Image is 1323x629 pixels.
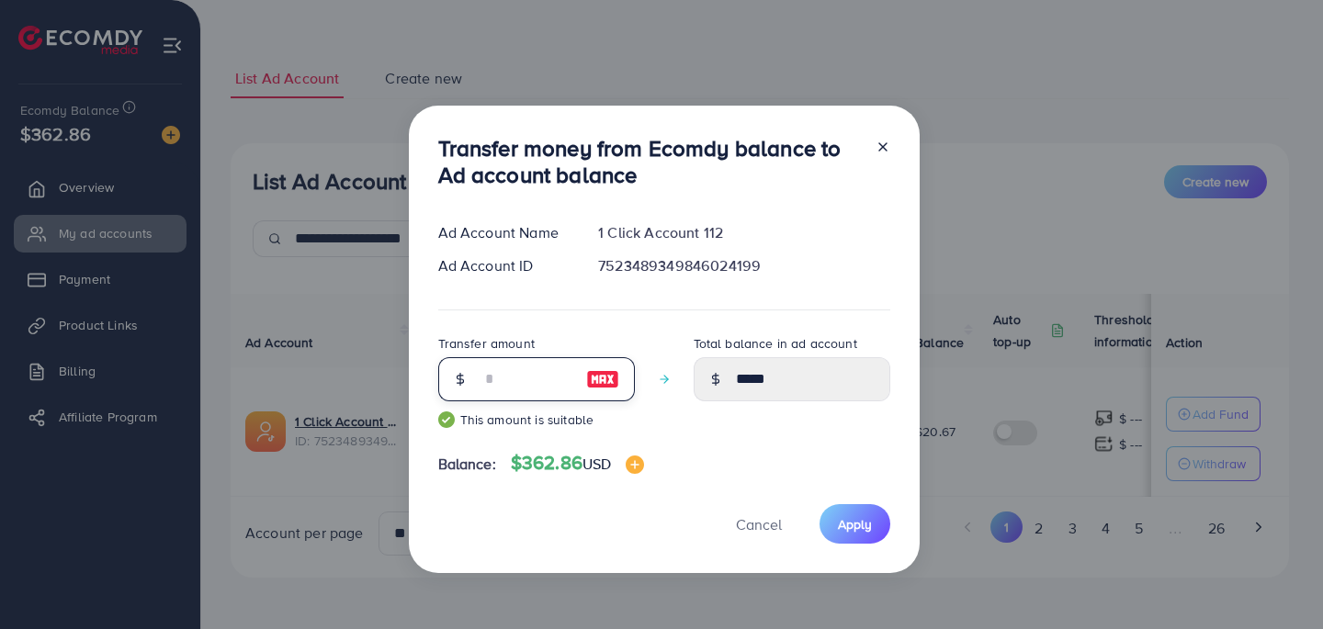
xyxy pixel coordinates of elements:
img: image [626,455,644,474]
iframe: Chat [1245,546,1309,615]
label: Transfer amount [438,334,535,353]
h3: Transfer money from Ecomdy balance to Ad account balance [438,135,861,188]
div: 1 Click Account 112 [583,222,904,243]
h4: $362.86 [511,452,645,475]
label: Total balance in ad account [694,334,857,353]
div: Ad Account ID [424,255,584,276]
span: Apply [838,515,872,534]
button: Cancel [713,504,805,544]
span: USD [582,454,611,474]
span: Balance: [438,454,496,475]
div: 7523489349846024199 [583,255,904,276]
button: Apply [820,504,890,544]
div: Ad Account Name [424,222,584,243]
img: guide [438,411,455,428]
span: Cancel [736,514,782,534]
img: image [586,368,619,390]
small: This amount is suitable [438,410,635,429]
